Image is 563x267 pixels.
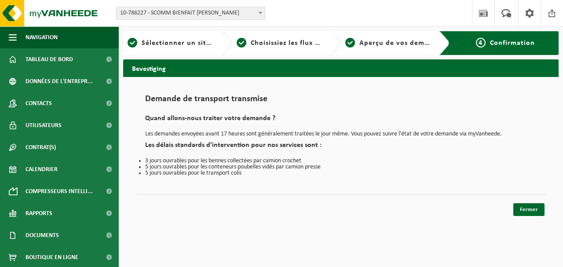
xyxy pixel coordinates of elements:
[117,7,265,19] span: 10-786227 - SCOMM BIENFAIT PHILIPPE - LE ROEULX
[345,38,355,48] span: 3
[26,158,58,180] span: Calendrier
[26,224,59,246] span: Documents
[359,40,444,47] span: Aperçu de vos demandes
[26,136,56,158] span: Contrat(s)
[145,170,537,176] li: 5 jours ouvrables pour le transport colis
[123,59,559,77] h2: Bevestiging
[26,48,73,70] span: Tableau de bord
[26,92,52,114] span: Contacts
[145,164,537,170] li: 5 jours ouvrables pour les conteneurs poubelles vidés par camion presse
[145,131,537,137] p: Les demandes envoyées avant 17 heures sont généralement traitées le jour même. Vous pouvez suivre...
[26,202,52,224] span: Rapports
[145,142,537,154] h2: Les délais standards d’intervention pour nos services sont :
[237,38,246,48] span: 2
[145,95,537,108] h1: Demande de transport transmise
[345,38,432,48] a: 3Aperçu de vos demandes
[128,38,215,48] a: 1Sélectionner un site ici
[237,38,324,48] a: 2Choisissiez les flux de déchets et récipients
[251,40,397,47] span: Choisissiez les flux de déchets et récipients
[490,40,535,47] span: Confirmation
[145,115,537,127] h2: Quand allons-nous traiter votre demande ?
[26,26,58,48] span: Navigation
[513,203,545,216] a: Fermer
[128,38,137,48] span: 1
[142,40,220,47] span: Sélectionner un site ici
[26,114,62,136] span: Utilisateurs
[26,70,93,92] span: Données de l'entrepr...
[476,38,486,48] span: 4
[26,180,93,202] span: Compresseurs intelli...
[116,7,265,20] span: 10-786227 - SCOMM BIENFAIT PHILIPPE - LE ROEULX
[145,158,537,164] li: 3 jours ouvrables pour les bennes collectées par camion crochet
